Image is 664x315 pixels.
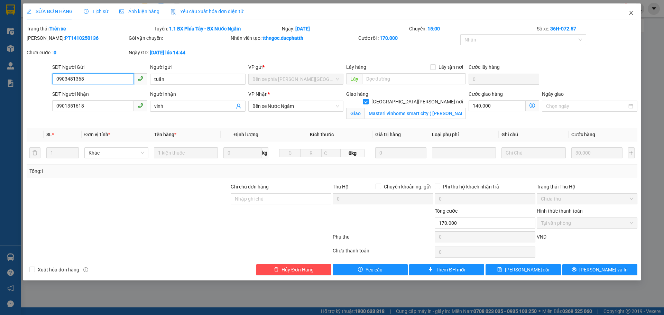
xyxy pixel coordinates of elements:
[346,108,365,119] span: Giao
[429,128,499,141] th: Loại phụ phí
[83,267,88,272] span: info-circle
[154,25,281,33] div: Tuyến:
[138,103,143,108] span: phone
[341,149,364,157] span: 0kg
[129,49,229,56] div: Ngày GD:
[169,26,241,31] b: 1.1 BX Phía Tây - BX Nước Ngầm
[129,34,229,42] div: Gói vận chuyển:
[579,266,628,274] span: [PERSON_NAME] và In
[542,91,564,97] label: Ngày giao
[380,35,398,41] b: 170.000
[119,9,159,14] span: Ảnh kiện hàng
[138,76,143,81] span: phone
[248,91,268,97] span: VP Nhận
[366,266,382,274] span: Yêu cầu
[529,103,535,108] span: dollar-circle
[65,35,99,41] b: PT1410250136
[469,91,503,97] label: Cước giao hàng
[541,218,633,228] span: Tại văn phòng
[550,26,576,31] b: 36H-072.57
[150,63,245,71] div: Người gửi
[89,148,144,158] span: Khác
[628,147,635,158] button: plus
[358,267,363,272] span: exclamation-circle
[408,25,536,33] div: Chuyến:
[170,9,176,15] img: icon
[300,149,322,157] input: R
[571,132,595,137] span: Cước hàng
[27,49,127,56] div: Chưa cước :
[486,264,561,275] button: save[PERSON_NAME] đổi
[236,103,241,109] span: user-add
[52,90,147,98] div: SĐT Người Nhận
[365,108,466,119] input: Giao tận nơi
[332,247,434,259] div: Chưa thanh toán
[26,25,154,33] div: Trạng thái:
[469,100,526,111] input: Cước giao hàng
[84,9,89,14] span: clock-circle
[27,34,127,42] div: [PERSON_NAME]:
[436,63,466,71] span: Lấy tận nơi
[49,26,66,31] b: Trên xe
[252,101,339,111] span: Bến xe Nước Ngầm
[170,9,243,14] span: Yêu cầu xuất hóa đơn điện tử
[536,25,638,33] div: Số xe:
[628,10,634,16] span: close
[375,132,401,137] span: Giá trị hàng
[150,90,245,98] div: Người nhận
[27,9,73,14] span: SỬA ĐƠN HÀNG
[541,194,633,204] span: Chưa thu
[440,183,502,191] span: Phí thu hộ khách nhận trả
[546,102,627,110] input: Ngày giao
[562,264,637,275] button: printer[PERSON_NAME] và In
[497,267,502,272] span: save
[436,266,465,274] span: Thêm ĐH mới
[154,147,218,158] input: VD: Bàn, Ghế
[469,74,539,85] input: Cước lấy hàng
[409,264,484,275] button: plusThêm ĐH mới
[469,64,500,70] label: Cước lấy hàng
[427,26,440,31] b: 15:00
[231,184,269,189] label: Ghi chú đơn hàng
[281,25,409,33] div: Ngày:
[231,193,331,204] input: Ghi chú đơn hàng
[35,266,82,274] span: Xuất hóa đơn hàng
[29,167,256,175] div: Tổng: 1
[537,208,583,214] label: Hình thức thanh toán
[29,147,40,158] button: delete
[54,50,56,55] b: 0
[537,234,546,240] span: VND
[346,64,366,70] span: Lấy hàng
[571,147,623,158] input: 0
[274,267,279,272] span: delete
[256,264,331,275] button: deleteHủy Đơn Hàng
[261,147,268,158] span: kg
[27,9,31,14] span: edit
[119,9,124,14] span: picture
[333,264,408,275] button: exclamation-circleYêu cầu
[84,132,110,137] span: Đơn vị tính
[537,183,637,191] div: Trạng thái Thu Hộ
[84,9,108,14] span: Lịch sử
[46,132,52,137] span: SL
[375,147,427,158] input: 0
[572,267,577,272] span: printer
[369,98,466,105] span: [GEOGRAPHIC_DATA][PERSON_NAME] nơi
[501,147,565,158] input: Ghi Chú
[248,63,343,71] div: VP gửi
[150,50,185,55] b: [DATE] lúc 14:44
[332,233,434,245] div: Phụ thu
[321,149,341,157] input: C
[362,73,466,84] input: Dọc đường
[346,73,362,84] span: Lấy
[381,183,433,191] span: Chuyển khoản ng. gửi
[231,34,357,42] div: Nhân viên tạo:
[621,3,641,23] button: Close
[358,34,459,42] div: Cước rồi :
[252,74,339,84] span: Bến xe phía Tây Thanh Hóa
[505,266,550,274] span: [PERSON_NAME] đổi
[333,184,349,189] span: Thu Hộ
[262,35,303,41] b: tthngoc.ducphatth
[282,266,313,274] span: Hủy Đơn Hàng
[52,63,147,71] div: SĐT Người Gửi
